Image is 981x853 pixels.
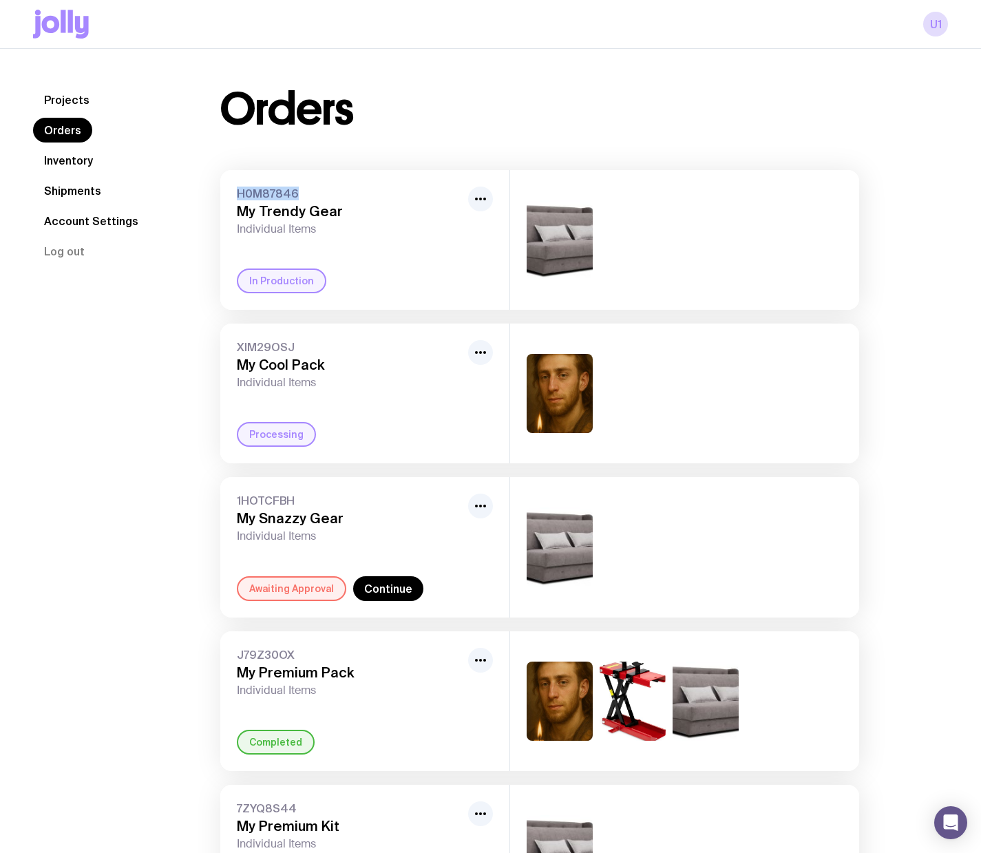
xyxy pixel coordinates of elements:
span: Individual Items [237,684,463,697]
span: XIM29OSJ [237,340,463,354]
span: H0M87846 [237,187,463,200]
h3: My Premium Kit [237,818,463,834]
button: Log out [33,239,96,264]
a: Account Settings [33,209,149,233]
span: J79Z30OX [237,648,463,662]
span: Individual Items [237,529,463,543]
div: Awaiting Approval [237,576,346,601]
div: Processing [237,422,316,447]
a: Inventory [33,148,104,173]
a: Orders [33,118,92,143]
div: In Production [237,268,326,293]
h1: Orders [220,87,353,131]
a: u1 [923,12,948,36]
div: Completed [237,730,315,755]
a: Shipments [33,178,112,203]
a: Continue [353,576,423,601]
span: Individual Items [237,222,463,236]
h3: My Trendy Gear [237,203,463,220]
a: Projects [33,87,101,112]
h3: My Cool Pack [237,357,463,373]
div: Open Intercom Messenger [934,806,967,839]
span: Individual Items [237,376,463,390]
h3: My Premium Pack [237,664,463,681]
span: 7ZYQ8S44 [237,801,463,815]
span: Individual Items [237,837,463,851]
h3: My Snazzy Gear [237,510,463,527]
span: 1HOTCFBH [237,494,463,507]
